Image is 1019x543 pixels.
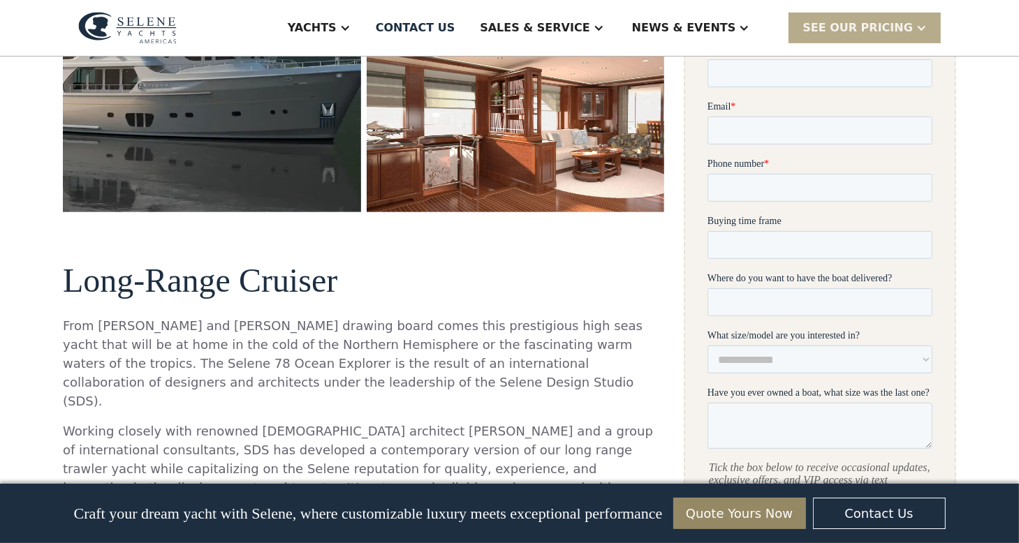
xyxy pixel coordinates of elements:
a: Contact Us [813,498,946,529]
p: Craft your dream yacht with Selene, where customizable luxury meets exceptional performance [73,505,662,523]
a: open lightbox [367,45,665,212]
div: Sales & Service [480,20,589,36]
a: Quote Yours Now [673,498,806,529]
div: Yachts [288,20,337,36]
div: Contact US [376,20,455,36]
div: News & EVENTS [632,20,736,36]
p: Working closely with renowned [DEMOGRAPHIC_DATA] architect [PERSON_NAME] and a group of internati... [63,422,664,535]
div: SEE Our Pricing [789,13,941,43]
h2: Long-Range Cruiser [63,262,664,299]
img: logo [78,12,177,44]
div: SEE Our Pricing [802,20,913,36]
p: From [PERSON_NAME] and [PERSON_NAME] drawing board comes this prestigious high seas yacht that wi... [63,316,664,410]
